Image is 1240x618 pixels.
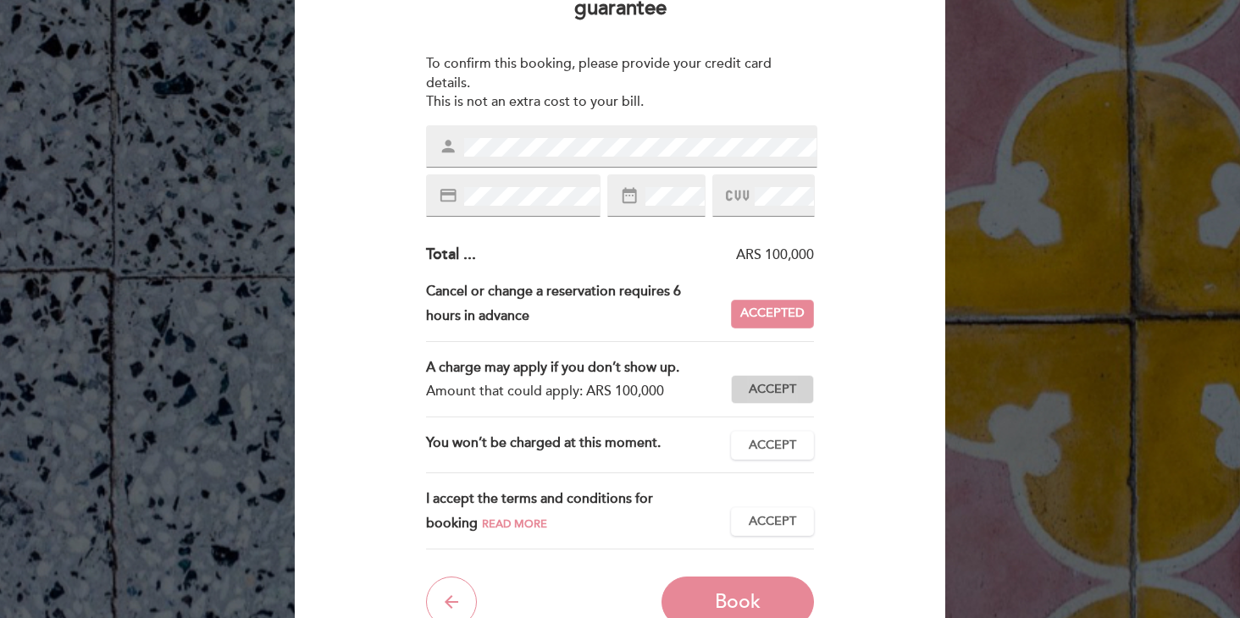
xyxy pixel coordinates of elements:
[731,431,814,460] button: Accept
[426,356,718,380] div: A charge may apply if you don’t show up.
[731,300,814,328] button: Accepted
[620,186,639,205] i: date_range
[426,487,732,536] div: I accept the terms and conditions for booking
[426,54,815,113] div: To confirm this booking, please provide your credit card details. This is not an extra cost to yo...
[749,437,796,455] span: Accept
[482,517,547,531] span: Read more
[749,381,796,399] span: Accept
[439,137,457,156] i: person
[426,379,718,404] div: Amount that could apply: ARS 100,000
[731,375,814,404] button: Accept
[715,590,761,614] span: Book
[426,431,732,460] div: You won’t be charged at this moment.
[749,513,796,531] span: Accept
[740,305,805,323] span: Accepted
[731,507,814,536] button: Accept
[439,186,457,205] i: credit_card
[426,279,732,328] div: Cancel or change a reservation requires 6 hours in advance
[476,246,815,265] div: ARS 100,000
[441,592,462,612] i: arrow_back
[426,245,476,263] span: Total ...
